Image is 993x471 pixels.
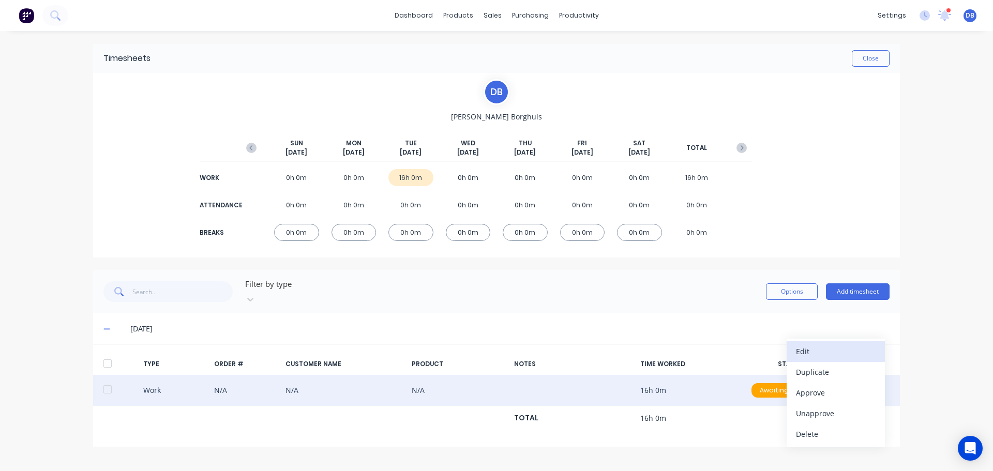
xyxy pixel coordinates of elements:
[503,169,548,186] div: 0h 0m
[451,111,542,122] span: [PERSON_NAME] Borghuis
[766,283,818,300] button: Options
[503,196,548,214] div: 0h 0m
[560,224,605,241] div: 0h 0m
[617,169,662,186] div: 0h 0m
[554,8,604,23] div: productivity
[633,139,645,148] span: SAT
[332,196,377,214] div: 0h 0m
[872,8,911,23] div: settings
[457,148,479,157] span: [DATE]
[628,148,650,157] span: [DATE]
[796,385,876,400] div: Approve
[503,224,548,241] div: 0h 0m
[438,8,478,23] div: products
[343,148,365,157] span: [DATE]
[514,359,632,369] div: NOTES
[484,79,509,105] div: D B
[796,406,876,421] div: Unapprove
[412,359,506,369] div: PRODUCT
[332,169,377,186] div: 0h 0m
[686,143,707,153] span: TOTAL
[519,139,532,148] span: THU
[507,8,554,23] div: purchasing
[446,169,491,186] div: 0h 0m
[751,383,829,398] div: Awaiting Approval
[285,148,307,157] span: [DATE]
[388,224,433,241] div: 0h 0m
[796,344,876,359] div: Edit
[617,224,662,241] div: 0h 0m
[446,196,491,214] div: 0h 0m
[674,169,719,186] div: 16h 0m
[743,359,837,369] div: STATUS
[400,148,422,157] span: [DATE]
[346,139,362,148] span: MON
[405,139,417,148] span: TUE
[674,224,719,241] div: 0h 0m
[560,196,605,214] div: 0h 0m
[143,359,206,369] div: TYPE
[674,196,719,214] div: 0h 0m
[388,169,433,186] div: 16h 0m
[796,427,876,442] div: Delete
[461,139,475,148] span: WED
[130,323,890,335] div: [DATE]
[640,359,734,369] div: TIME WORKED
[571,148,593,157] span: [DATE]
[200,201,241,210] div: ATTENDANCE
[274,169,319,186] div: 0h 0m
[966,11,974,20] span: DB
[388,196,433,214] div: 0h 0m
[274,224,319,241] div: 0h 0m
[200,228,241,237] div: BREAKS
[617,196,662,214] div: 0h 0m
[852,50,890,67] button: Close
[826,283,890,300] button: Add timesheet
[214,359,277,369] div: ORDER #
[274,196,319,214] div: 0h 0m
[332,224,377,241] div: 0h 0m
[103,52,151,65] div: Timesheets
[19,8,34,23] img: Factory
[446,224,491,241] div: 0h 0m
[514,148,536,157] span: [DATE]
[577,139,587,148] span: FRI
[958,436,983,461] div: Open Intercom Messenger
[132,281,233,302] input: Search...
[796,364,876,379] div: Duplicate
[560,169,605,186] div: 0h 0m
[285,359,403,369] div: CUSTOMER NAME
[389,8,438,23] a: dashboard
[200,173,241,183] div: WORK
[478,8,507,23] div: sales
[290,139,303,148] span: SUN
